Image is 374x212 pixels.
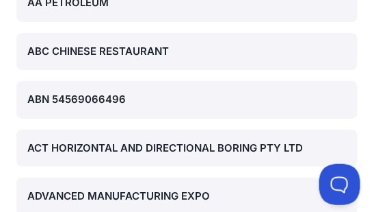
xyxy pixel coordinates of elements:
div: ABN 54569066496 [27,92,347,108]
div: ADVANCED MANUFACTURING EXPO [27,189,347,204]
a: ABC CHINESE RESTAURANT [16,33,358,71]
a: ABN 54569066496 [16,81,358,119]
a: ACT HORIZONTAL AND DIRECTIONAL BORING PTY LTD [16,130,358,167]
iframe: Toggle Customer Support [319,164,360,205]
div: ACT HORIZONTAL AND DIRECTIONAL BORING PTY LTD [27,141,347,156]
div: ABC CHINESE RESTAURANT [27,44,347,60]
